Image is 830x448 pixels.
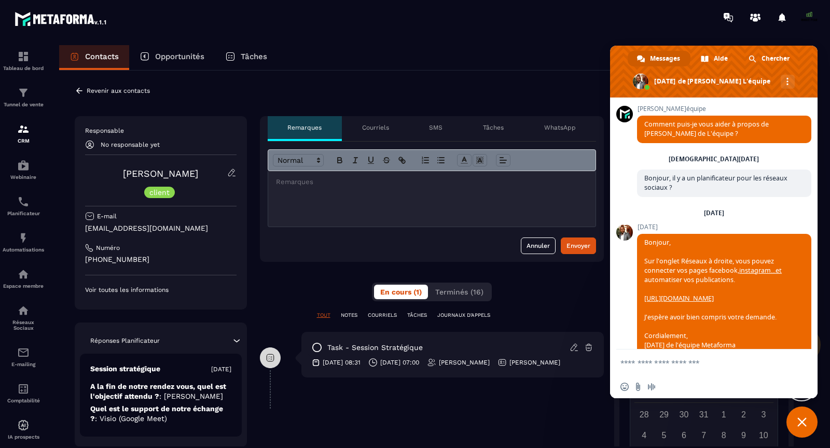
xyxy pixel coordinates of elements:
[15,9,108,28] img: logo
[634,383,642,391] span: Envoyer un fichier
[3,79,44,115] a: formationformationTunnel de vente
[327,343,423,353] p: task - Session stratégique
[123,168,198,179] a: [PERSON_NAME]
[754,405,772,424] div: 3
[17,159,30,172] img: automations
[317,312,330,319] p: TOUT
[509,358,560,367] p: [PERSON_NAME]
[17,232,30,244] img: automations
[3,339,44,375] a: emailemailE-mailing
[3,319,44,331] p: Réseaux Sociaux
[3,115,44,151] a: formationformationCRM
[95,414,167,423] span: : Visio (Google Meet)
[85,286,237,294] p: Voir toutes les informations
[739,51,800,66] a: Chercher
[429,285,490,299] button: Terminés (16)
[637,223,811,231] span: [DATE]
[87,87,150,94] p: Revenir aux contacts
[695,426,713,444] div: 7
[3,297,44,339] a: social-networksocial-networkRéseaux Sociaux
[739,266,782,275] a: instagram...et
[3,361,44,367] p: E-mailing
[407,312,427,319] p: TÂCHES
[439,358,490,367] p: [PERSON_NAME]
[3,375,44,411] a: accountantaccountantComptabilité
[3,151,44,188] a: automationsautomationsWebinaire
[715,405,733,424] div: 1
[3,211,44,216] p: Planificateur
[3,174,44,180] p: Webinaire
[544,123,576,132] p: WhatsApp
[429,123,442,132] p: SMS
[566,241,590,251] div: Envoyer
[637,105,811,113] span: [PERSON_NAME]équipe
[762,51,790,66] span: Chercher
[85,127,237,135] p: Responsable
[159,392,223,400] span: : [PERSON_NAME]
[3,65,44,71] p: Tableau de bord
[17,195,30,208] img: scheduler
[149,189,170,196] p: client
[786,407,818,438] a: Fermer le chat
[85,255,237,264] p: [PHONE_NUMBER]
[704,210,724,216] div: [DATE]
[620,349,786,375] textarea: Entrez votre message...
[644,294,714,303] a: [URL][DOMAIN_NAME]
[17,268,30,281] img: automations
[754,426,772,444] div: 10
[695,405,713,424] div: 31
[323,358,361,367] p: [DATE] 08:31
[3,398,44,403] p: Comptabilité
[3,188,44,224] a: schedulerschedulerPlanificateur
[90,382,231,401] p: A la fin de notre rendez vous, quel est l'objectif attendu ?
[714,51,728,66] span: Aide
[17,304,30,317] img: social-network
[85,223,237,233] p: [EMAIL_ADDRESS][DOMAIN_NAME]
[90,364,160,374] p: Session stratégique
[85,52,119,61] p: Contacts
[3,224,44,260] a: automationsautomationsAutomatisations
[644,238,782,349] span: Bonjour, Sur l'onglet Réseaux à droite, vous pouvez connecter vos pages facebook, automatiser vos...
[644,174,787,192] span: Bonjour, il y a un planificateur pour les réseaux sociaux ?
[97,212,117,220] p: E-mail
[362,123,389,132] p: Courriels
[17,419,30,431] img: automations
[675,426,693,444] div: 6
[59,45,129,70] a: Contacts
[644,120,769,138] span: Comment puis-je vous aider à propos de [PERSON_NAME] de L'équipe ?
[90,404,231,424] p: Quel est le support de notre échange ?
[561,237,596,254] button: Envoyer
[628,51,690,66] a: Messages
[635,426,653,444] div: 4
[17,346,30,359] img: email
[3,43,44,79] a: formationformationTableau de bord
[17,50,30,63] img: formation
[715,426,733,444] div: 8
[96,244,120,252] p: Numéro
[341,312,357,319] p: NOTES
[3,102,44,107] p: Tunnel de vente
[483,123,504,132] p: Tâches
[655,426,673,444] div: 5
[3,434,44,440] p: IA prospects
[669,156,759,162] div: [DEMOGRAPHIC_DATA][DATE]
[380,288,422,296] span: En cours (1)
[155,52,204,61] p: Opportunités
[435,288,483,296] span: Terminés (16)
[635,405,653,424] div: 28
[101,141,160,148] p: No responsable yet
[521,237,556,254] button: Annuler
[90,337,160,345] p: Réponses Planificateur
[437,312,490,319] p: JOURNAUX D'APPELS
[287,123,322,132] p: Remarques
[3,138,44,144] p: CRM
[211,365,231,373] p: [DATE]
[3,247,44,253] p: Automatisations
[241,52,267,61] p: Tâches
[735,426,753,444] div: 9
[647,383,656,391] span: Message audio
[691,51,738,66] a: Aide
[17,87,30,99] img: formation
[3,283,44,289] p: Espace membre
[129,45,215,70] a: Opportunités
